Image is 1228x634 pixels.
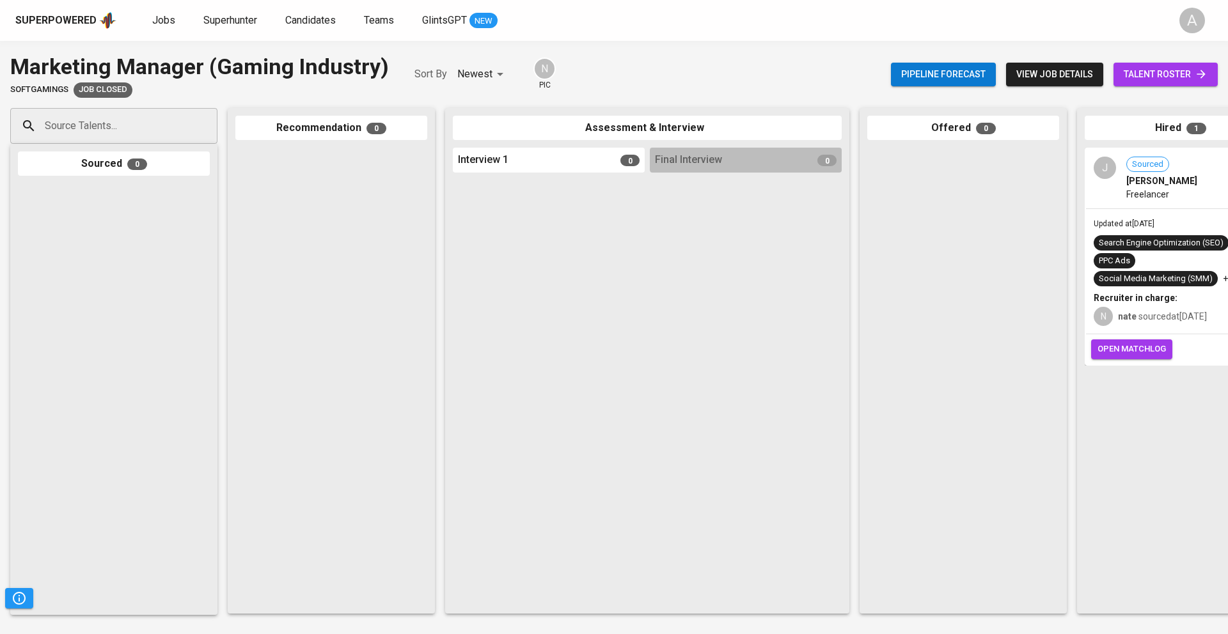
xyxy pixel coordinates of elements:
[1126,188,1169,201] span: Freelancer
[285,14,336,26] span: Candidates
[1179,8,1205,33] div: A
[285,13,338,29] a: Candidates
[1124,66,1208,82] span: talent roster
[5,588,33,608] button: Pipeline Triggers
[203,13,260,29] a: Superhunter
[210,125,213,127] button: Open
[10,84,68,96] span: SoftGamings
[457,66,492,82] p: Newest
[1099,255,1130,267] div: PPC Ads
[364,13,397,29] a: Teams
[533,58,556,91] div: pic
[1006,63,1103,86] button: view job details
[18,151,210,176] div: Sourced
[1091,339,1172,359] button: open matchlog
[74,82,132,98] div: Job already placed by Glints, Closed Won Hired: John Philip Dizon Start Date: October 13, 2025
[1127,158,1169,171] span: Sourced
[817,155,837,166] span: 0
[74,84,132,96] span: Job Closed
[364,14,394,26] span: Teams
[127,158,147,170] span: 0
[891,63,996,86] button: Pipeline forecast
[99,11,116,30] img: app logo
[1126,174,1197,187] span: [PERSON_NAME]
[1098,342,1166,357] span: open matchlog
[152,14,175,26] span: Jobs
[152,13,178,29] a: Jobs
[422,13,498,29] a: GlintsGPT NEW
[901,66,986,82] span: Pipeline forecast
[469,15,498,27] span: NEW
[1186,123,1206,134] span: 1
[1099,273,1213,285] div: Social Media Marketing (SMM)
[366,123,386,134] span: 0
[976,123,996,134] span: 0
[414,66,447,82] p: Sort By
[457,63,508,86] div: Newest
[1094,219,1154,228] span: Updated at [DATE]
[1114,63,1218,86] a: talent roster
[1094,307,1113,326] div: N
[867,116,1059,141] div: Offered
[10,51,389,82] div: Marketing Manager (Gaming Industry)
[655,153,722,167] span: Final Interview
[620,155,640,166] span: 0
[533,58,556,80] div: N
[1016,66,1093,82] span: view job details
[1118,311,1137,321] b: nate
[15,13,97,28] div: Superpowered
[235,116,427,141] div: Recommendation
[1099,237,1224,249] div: Search Engine Optimization (SEO)
[422,14,467,26] span: GlintsGPT
[1094,293,1177,303] b: Recruiter in charge:
[15,11,116,30] a: Superpoweredapp logo
[1118,311,1207,321] span: sourced at [DATE]
[203,14,257,26] span: Superhunter
[1094,157,1116,179] div: J
[453,116,842,141] div: Assessment & Interview
[458,153,508,167] span: Interview 1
